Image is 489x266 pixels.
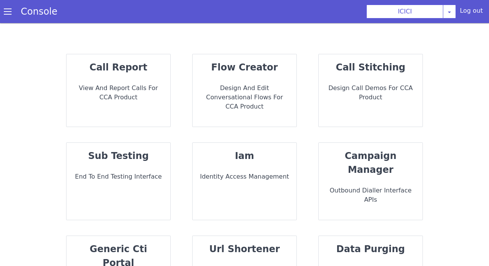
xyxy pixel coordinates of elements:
[345,151,397,175] strong: campaign manager
[211,62,278,73] strong: flow creator
[199,84,290,111] p: Design and Edit Conversational flows for CCA Product
[73,172,164,181] p: End to End Testing Interface
[88,151,149,161] strong: sub testing
[336,244,405,254] strong: data purging
[336,62,406,73] strong: call stitching
[235,151,254,161] strong: iam
[460,6,483,18] div: Log out
[209,244,280,254] strong: url shortener
[325,84,416,102] p: Design call demos for CCA Product
[90,62,147,73] strong: call report
[73,84,164,102] p: View and report calls for CCA Product
[366,5,443,18] button: ICICI
[199,172,290,181] p: Identity Access Management
[325,186,416,204] p: Outbound dialler interface APIs
[12,6,67,17] a: Console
